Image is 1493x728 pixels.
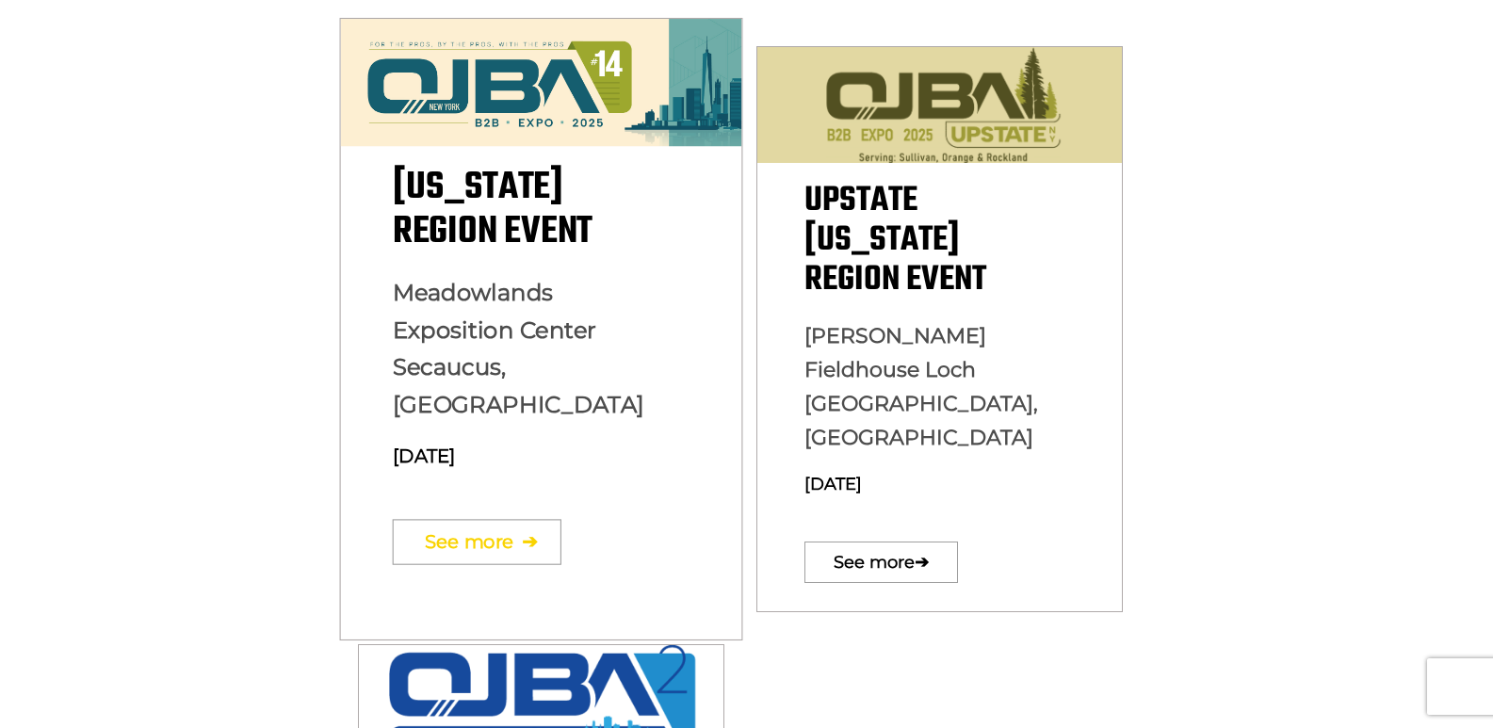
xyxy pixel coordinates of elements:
[915,533,929,592] span: ➔
[392,445,455,467] span: [DATE]
[804,323,1038,450] span: [PERSON_NAME] Fieldhouse Loch [GEOGRAPHIC_DATA], [GEOGRAPHIC_DATA]
[804,542,958,583] a: See more➔
[804,174,986,307] span: Upstate [US_STATE] Region Event
[521,510,537,574] span: ➔
[392,519,560,564] a: See more➔
[392,158,592,261] span: [US_STATE] Region Event
[392,279,643,419] span: Meadowlands Exposition Center Secaucus, [GEOGRAPHIC_DATA]
[804,474,862,494] span: [DATE]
